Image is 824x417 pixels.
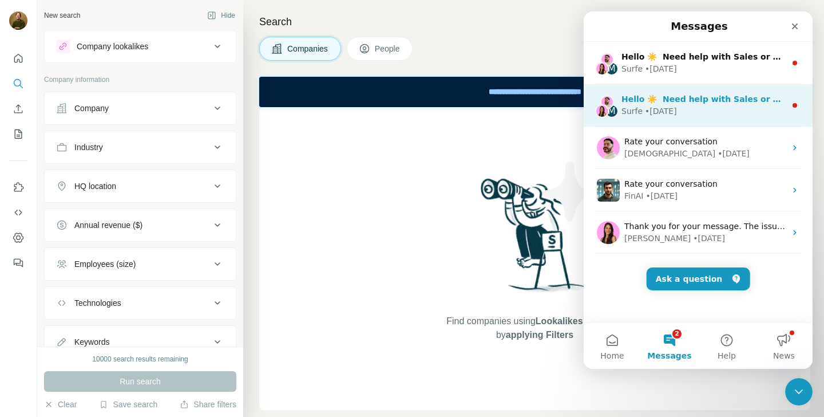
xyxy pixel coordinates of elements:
div: Employees (size) [74,258,136,270]
button: Hide [199,7,243,24]
span: Hello ☀️ ​ Need help with Sales or Support? We've got you covered! [38,41,339,50]
iframe: Intercom live chat [584,11,813,369]
div: [PERSON_NAME] [41,221,107,233]
div: • [DATE] [109,221,141,233]
span: Companies [287,43,329,54]
span: Lookalikes search [536,316,615,326]
div: Surfe [38,94,59,106]
span: News [189,340,211,348]
img: Profile image for FinAI [13,167,36,190]
div: Surfe [38,52,59,64]
button: Industry [45,133,236,161]
iframe: Banner [259,77,810,107]
div: • [DATE] [61,94,93,106]
div: 10000 search results remaining [92,354,188,364]
button: Quick start [9,48,27,69]
button: Company [45,95,236,122]
button: Save search [99,399,157,410]
button: Clear [44,399,77,410]
button: HQ location [45,172,236,200]
img: Christian avatar [17,84,30,97]
button: Annual revenue ($) [45,211,236,239]
button: Keywords [45,328,236,356]
div: Technologies [74,297,121,309]
button: Help [114,312,172,357]
iframe: Intercom live chat [785,378,813,406]
div: Keywords [74,336,109,348]
div: FinAI [41,179,60,191]
span: Help [134,340,152,348]
div: • [DATE] [62,179,94,191]
span: Find companies using or by [443,314,626,342]
img: Surfe Illustration - Woman searching with binoculars [476,175,595,303]
div: Company lookalikes [77,41,148,52]
span: applying Filters [506,330,573,340]
img: Surfe Illustration - Stars [535,153,638,256]
button: Ask a question [63,256,167,279]
span: People [375,43,401,54]
button: Messages [57,312,114,357]
button: My lists [9,124,27,144]
span: Rate your conversation [41,168,134,177]
button: Share filters [180,399,236,410]
button: News [172,312,229,357]
p: Company information [44,74,236,85]
span: Hello ☀️ ​ Need help with Sales or Support? We've got you covered! [38,83,339,92]
button: Dashboard [9,227,27,248]
img: Profile image for Christian [13,125,36,148]
img: Avatar [9,11,27,30]
button: Enrich CSV [9,99,27,119]
div: Industry [74,141,103,153]
img: Profile image for Aurélie [13,210,36,233]
span: Thank you for your message. The issue you have raised is one which our technical team are already... [41,210,651,219]
button: Use Surfe on LinkedIn [9,177,27,198]
button: Feedback [9,253,27,273]
button: Company lookalikes [45,33,236,60]
button: Use Surfe API [9,202,27,223]
div: [DEMOGRAPHIC_DATA] [41,136,132,148]
div: HQ location [74,180,116,192]
button: Search [9,73,27,94]
div: New search [44,10,80,21]
div: • [DATE] [61,52,93,64]
span: Home [17,340,40,348]
div: • [DATE] [134,136,166,148]
span: Rate your conversation [41,125,134,135]
div: Annual revenue ($) [74,219,142,231]
span: Messages [64,340,108,348]
button: Technologies [45,289,236,317]
div: Company [74,103,109,114]
img: Aurélie avatar [11,93,25,107]
button: Employees (size) [45,250,236,278]
div: M [21,93,35,107]
h4: Search [259,14,810,30]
